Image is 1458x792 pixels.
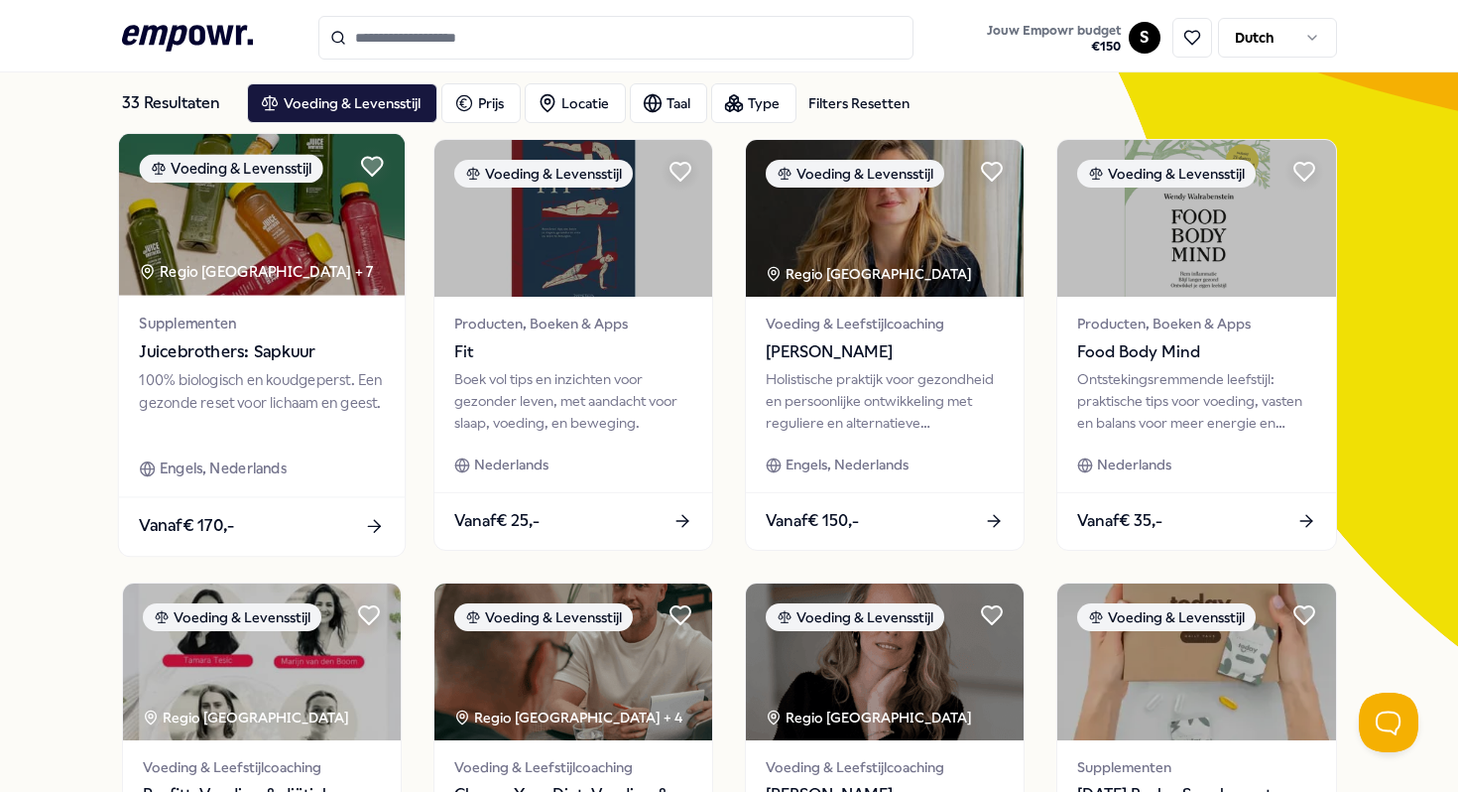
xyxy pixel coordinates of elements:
button: Taal [630,83,707,123]
img: package image [1057,584,1335,740]
div: Voeding & Levensstijl [1077,603,1256,631]
div: Voeding & Levensstijl [143,603,321,631]
img: package image [1057,140,1335,297]
button: Locatie [525,83,626,123]
div: Voeding & Levensstijl [454,160,633,188]
iframe: Help Scout Beacon - Open [1359,693,1418,752]
div: Regio [GEOGRAPHIC_DATA] [766,263,975,285]
button: S [1129,22,1160,54]
span: Voeding & Leefstijlcoaching [766,756,1004,778]
div: Voeding & Levensstijl [766,160,944,188]
a: package imageVoeding & LevensstijlProducten, Boeken & AppsFood Body MindOntstekingsremmende leefs... [1056,139,1336,551]
button: Voeding & Levensstijl [247,83,437,123]
div: Voeding & Levensstijl [454,603,633,631]
span: Juicebrothers: Sapkuur [139,338,384,364]
div: 100% biologisch en koudgeperst. Een gezonde reset voor lichaam en geest. [139,368,384,437]
img: package image [434,584,712,740]
span: Supplementen [1077,756,1315,778]
img: package image [123,584,401,740]
input: Search for products, categories or subcategories [318,16,913,60]
a: package imageVoeding & LevensstijlProducten, Boeken & AppsFitBoek vol tips en inzichten voor gezo... [433,139,713,551]
span: Nederlands [474,454,548,475]
img: package image [434,140,712,297]
div: Holistische praktijk voor gezondheid en persoonlijke ontwikkeling met reguliere en alternatieve g... [766,368,1004,435]
button: Prijs [441,83,521,123]
span: Food Body Mind [1077,339,1315,365]
span: Fit [454,339,692,365]
div: Regio [GEOGRAPHIC_DATA] + 7 [139,261,373,284]
a: package imageVoeding & LevensstijlRegio [GEOGRAPHIC_DATA] + 7SupplementenJuicebrothers: Sapkuur10... [117,133,406,557]
img: package image [746,584,1024,740]
a: Jouw Empowr budget€150 [979,17,1129,59]
span: € 150 [987,39,1121,55]
div: Regio [GEOGRAPHIC_DATA] + 4 [454,707,682,728]
span: Producten, Boeken & Apps [454,313,692,334]
span: Voeding & Leefstijlcoaching [143,756,381,778]
div: Ontstekingsremmende leefstijl: praktische tips voor voeding, vasten en balans voor meer energie e... [1077,368,1315,435]
span: Engels, Nederlands [159,458,286,480]
span: Vanaf € 170,- [139,513,234,539]
span: Vanaf € 35,- [1077,508,1162,534]
img: package image [746,140,1024,297]
div: Regio [GEOGRAPHIC_DATA] [766,707,975,728]
span: Vanaf € 150,- [766,508,859,534]
span: Voeding & Leefstijlcoaching [766,313,1004,334]
span: Producten, Boeken & Apps [1077,313,1315,334]
span: Nederlands [1097,454,1171,475]
span: Engels, Nederlands [786,454,909,475]
span: Jouw Empowr budget [987,23,1121,39]
div: Voeding & Levensstijl [766,603,944,631]
img: package image [118,134,405,296]
span: [PERSON_NAME] [766,339,1004,365]
div: Boek vol tips en inzichten voor gezonder leven, met aandacht voor slaap, voeding, en beweging. [454,368,692,435]
div: Voeding & Levensstijl [1077,160,1256,188]
a: package imageVoeding & LevensstijlRegio [GEOGRAPHIC_DATA] Voeding & Leefstijlcoaching[PERSON_NAME... [745,139,1025,551]
span: Supplementen [139,312,384,334]
div: Voeding & Levensstijl [139,154,322,183]
span: Vanaf € 25,- [454,508,540,534]
button: Jouw Empowr budget€150 [983,19,1125,59]
span: Voeding & Leefstijlcoaching [454,756,692,778]
button: Type [711,83,796,123]
div: 33 Resultaten [122,83,231,123]
div: Filters Resetten [808,92,910,114]
div: Regio [GEOGRAPHIC_DATA] [143,707,352,728]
